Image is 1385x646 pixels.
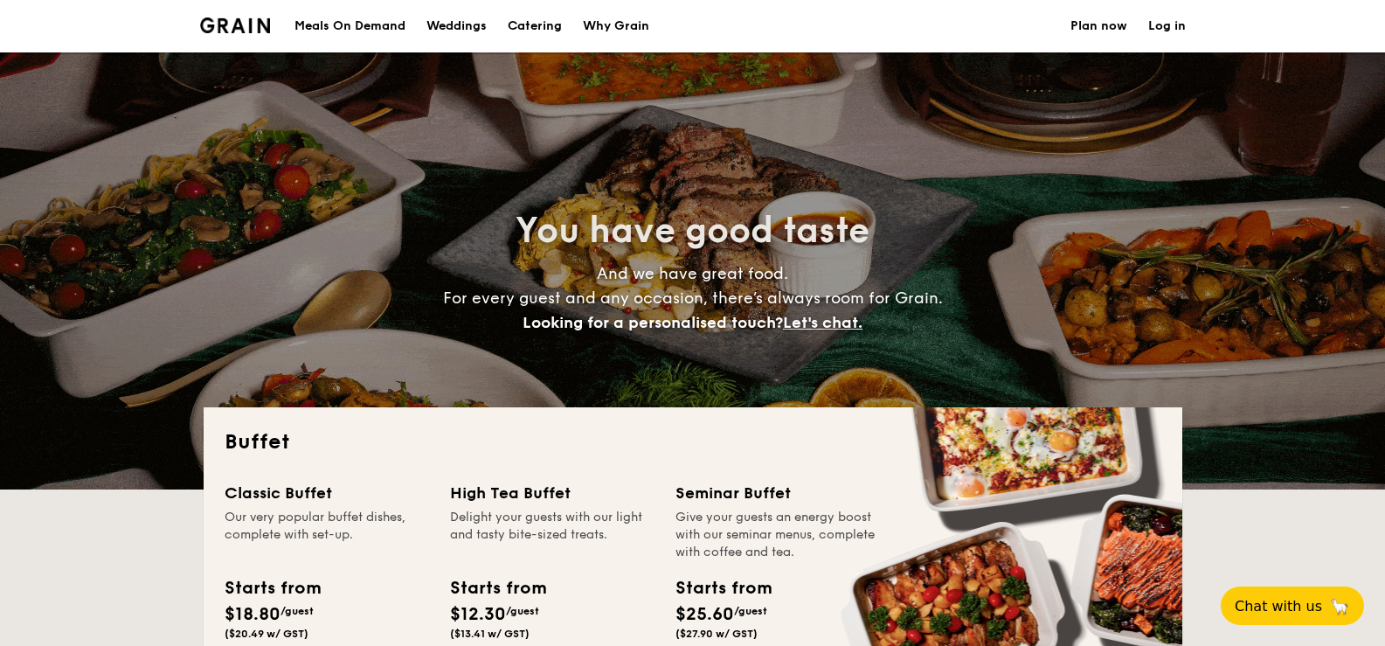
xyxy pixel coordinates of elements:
[675,575,771,601] div: Starts from
[734,605,767,617] span: /guest
[675,604,734,625] span: $25.60
[523,313,783,332] span: Looking for a personalised touch?
[675,481,880,505] div: Seminar Buffet
[450,628,530,640] span: ($13.41 w/ GST)
[225,575,320,601] div: Starts from
[225,428,1161,456] h2: Buffet
[675,628,758,640] span: ($27.90 w/ GST)
[200,17,271,33] a: Logotype
[450,575,545,601] div: Starts from
[225,604,280,625] span: $18.80
[1235,598,1322,615] span: Chat with us
[225,628,308,640] span: ($20.49 w/ GST)
[200,17,271,33] img: Grain
[675,509,880,561] div: Give your guests an energy boost with our seminar menus, complete with coffee and tea.
[450,509,654,561] div: Delight your guests with our light and tasty bite-sized treats.
[450,604,506,625] span: $12.30
[443,264,943,332] span: And we have great food. For every guest and any occasion, there’s always room for Grain.
[506,605,539,617] span: /guest
[516,210,869,252] span: You have good taste
[1221,587,1364,625] button: Chat with us🦙
[1329,596,1350,616] span: 🦙
[225,481,429,505] div: Classic Buffet
[450,481,654,505] div: High Tea Buffet
[783,313,862,332] span: Let's chat.
[280,605,314,617] span: /guest
[225,509,429,561] div: Our very popular buffet dishes, complete with set-up.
